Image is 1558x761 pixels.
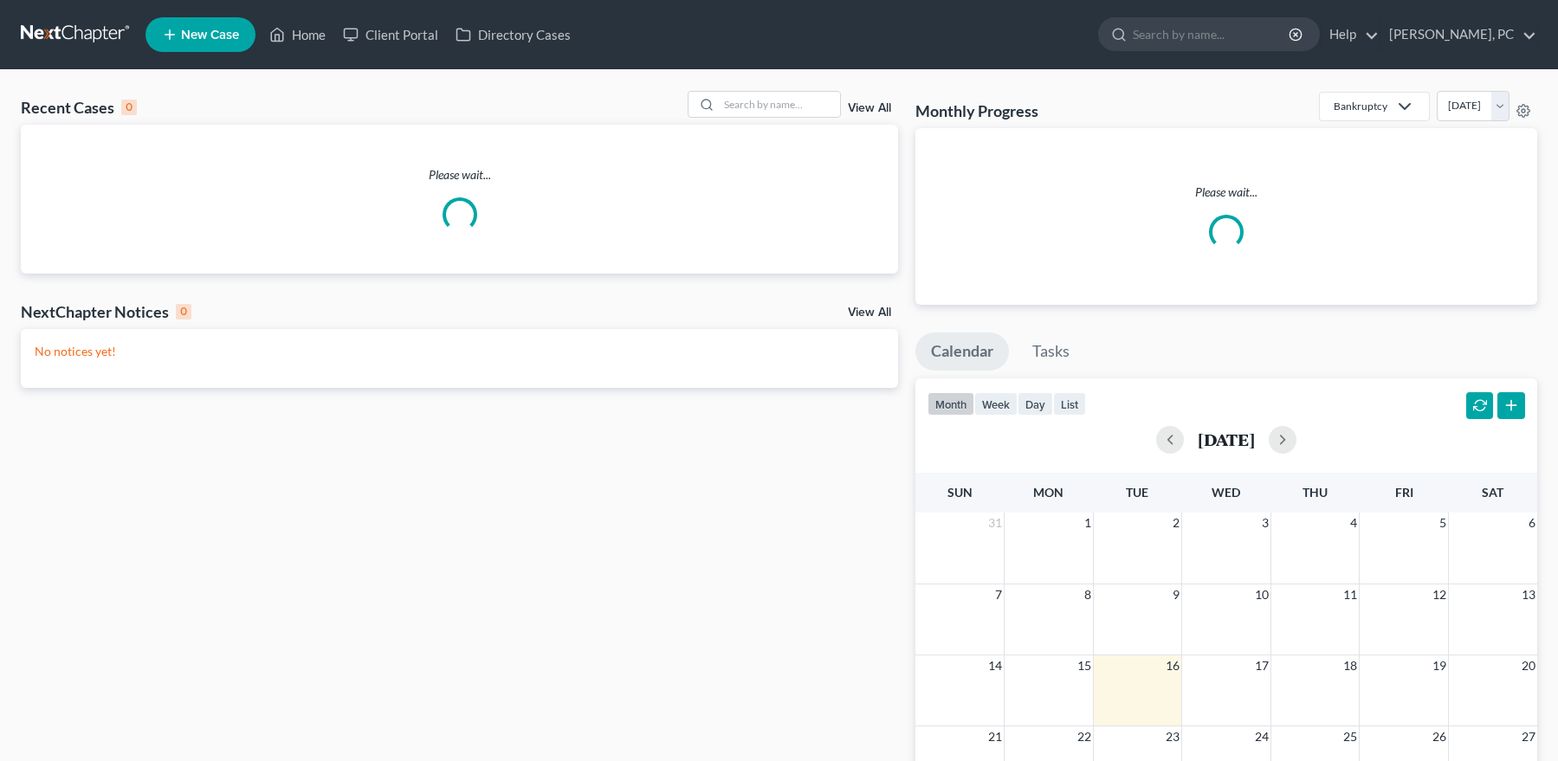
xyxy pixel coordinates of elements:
[1033,485,1063,500] span: Mon
[1438,513,1448,533] span: 5
[447,19,579,50] a: Directory Cases
[1334,99,1387,113] div: Bankruptcy
[1431,584,1448,605] span: 12
[334,19,447,50] a: Client Portal
[993,584,1004,605] span: 7
[848,102,891,114] a: View All
[21,97,137,118] div: Recent Cases
[21,166,898,184] p: Please wait...
[915,100,1038,121] h3: Monthly Progress
[1017,332,1085,371] a: Tasks
[1380,19,1536,50] a: [PERSON_NAME], PC
[21,301,191,322] div: NextChapter Notices
[1171,584,1181,605] span: 9
[1341,584,1359,605] span: 11
[1348,513,1359,533] span: 4
[1321,19,1379,50] a: Help
[986,655,1004,676] span: 14
[1133,18,1291,50] input: Search by name...
[1018,392,1053,416] button: day
[1126,485,1148,500] span: Tue
[181,29,239,42] span: New Case
[719,92,840,117] input: Search by name...
[1053,392,1086,416] button: list
[928,392,974,416] button: month
[1171,513,1181,533] span: 2
[1431,655,1448,676] span: 19
[261,19,334,50] a: Home
[1341,655,1359,676] span: 18
[1076,726,1093,747] span: 22
[848,306,891,319] a: View All
[1395,485,1413,500] span: Fri
[1260,513,1270,533] span: 3
[1482,485,1503,500] span: Sat
[1198,430,1255,448] h2: [DATE]
[915,332,1009,371] a: Calendar
[1164,726,1181,747] span: 23
[1520,655,1537,676] span: 20
[35,343,884,360] p: No notices yet!
[1527,513,1537,533] span: 6
[176,304,191,319] div: 0
[929,184,1523,201] p: Please wait...
[947,485,973,500] span: Sun
[1083,513,1093,533] span: 1
[974,392,1018,416] button: week
[986,513,1004,533] span: 31
[1212,485,1240,500] span: Wed
[1253,655,1270,676] span: 17
[986,726,1004,747] span: 21
[1520,584,1537,605] span: 13
[1076,655,1093,676] span: 15
[1431,726,1448,747] span: 26
[1083,584,1093,605] span: 8
[121,100,137,115] div: 0
[1253,584,1270,605] span: 10
[1164,655,1181,676] span: 16
[1253,726,1270,747] span: 24
[1303,485,1328,500] span: Thu
[1520,726,1537,747] span: 27
[1341,726,1359,747] span: 25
